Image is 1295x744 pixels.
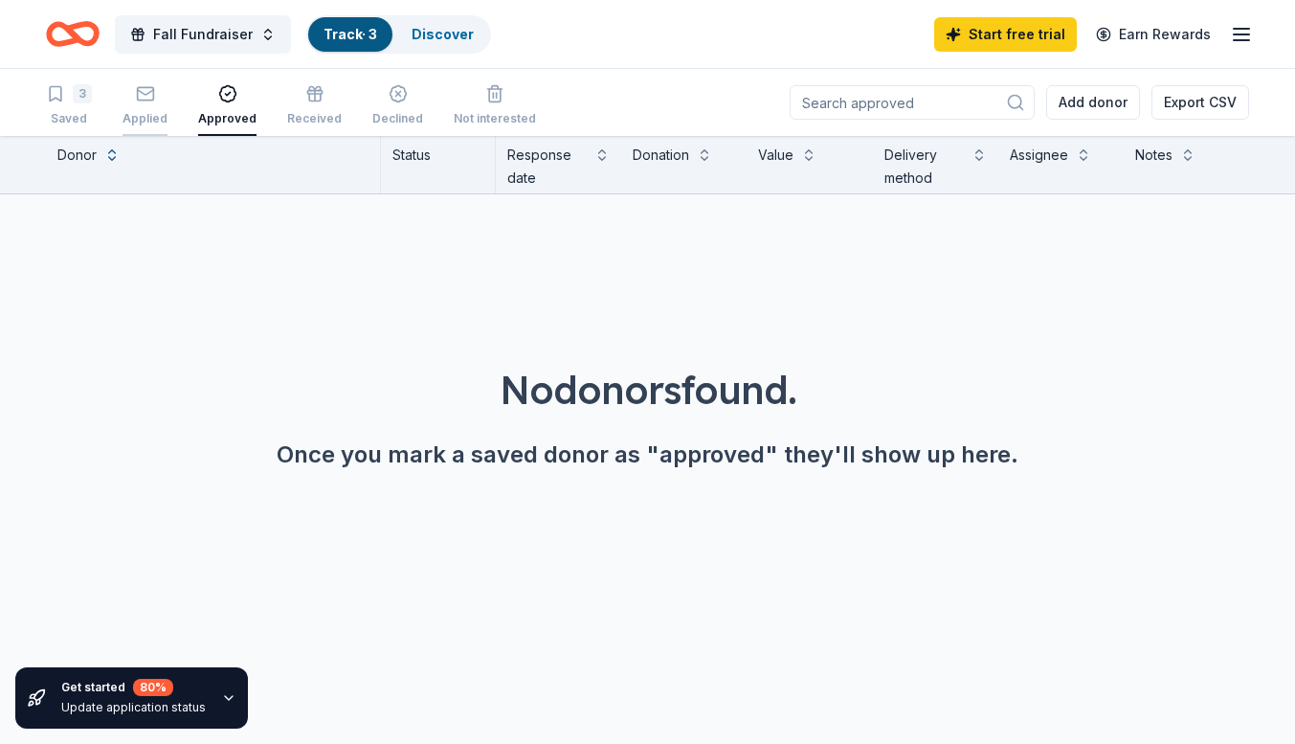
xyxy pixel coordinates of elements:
[123,111,167,126] div: Applied
[73,84,92,103] div: 3
[46,77,92,136] button: 3Saved
[198,77,257,136] button: Approved
[61,700,206,715] div: Update application status
[46,363,1249,417] div: No donors found.
[115,15,291,54] button: Fall Fundraiser
[412,26,474,42] a: Discover
[61,679,206,696] div: Get started
[507,144,587,190] div: Response date
[46,11,100,56] a: Home
[46,440,1249,470] div: Once you mark a saved donor as "approved" they'll show up here.
[934,17,1077,52] a: Start free trial
[758,144,793,167] div: Value
[198,111,257,126] div: Approved
[372,111,423,126] div: Declined
[1010,144,1068,167] div: Assignee
[324,26,377,42] a: Track· 3
[372,77,423,136] button: Declined
[884,144,964,190] div: Delivery method
[287,111,342,126] div: Received
[306,15,491,54] button: Track· 3Discover
[790,85,1035,120] input: Search approved
[381,136,496,193] div: Status
[454,77,536,136] button: Not interested
[633,144,689,167] div: Donation
[1046,85,1140,120] button: Add donor
[287,77,342,136] button: Received
[454,111,536,126] div: Not interested
[46,111,92,126] div: Saved
[1151,85,1249,120] button: Export CSV
[133,679,173,696] div: 80 %
[1084,17,1222,52] a: Earn Rewards
[1135,144,1172,167] div: Notes
[123,77,167,136] button: Applied
[57,144,97,167] div: Donor
[153,23,253,46] span: Fall Fundraiser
